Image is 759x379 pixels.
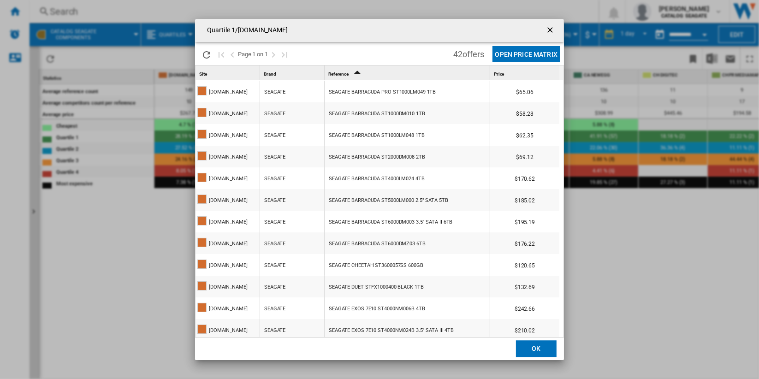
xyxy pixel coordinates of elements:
div: $58.28 [490,102,559,124]
wk-reference-title-cell: AMAZON.CO.UK [196,211,260,232]
div: SEAGATE [264,255,285,276]
span: Price [494,71,504,77]
div: https://www.amazon.co.uk/Seagate-BarraCuda-Internal-Drive-Factor/dp/B01LXO31IZ [325,189,490,210]
div: SEAGATE BARRACUDA ST2000DM008 2TB [329,147,425,168]
wk-reference-title-cell: AMAZON.CO.UK [196,189,260,210]
button: Open Price Matrix [492,46,560,62]
div: [DOMAIN_NAME] [209,190,248,211]
div: https://www.amazon.co.uk/Seagate-BarraCuda-Internal-Drive-Cache/dp/B07H2RR55Q [325,146,490,167]
ng-md-icon: getI18NText('BUTTONS.CLOSE_DIALOG') [546,25,557,36]
wk-reference-title-cell: SEAGATE [260,146,324,167]
wk-reference-title-cell: AMAZON.CO.UK [196,81,260,102]
div: https://www.amazon.co.uk/Seagate-Exos-7E10-Internal-Drive/dp/B09HC8JXCZ [325,297,490,319]
div: Sort None [197,65,260,80]
wk-reference-title-cell: SEAGATE [260,81,324,102]
div: SEAGATE [264,212,285,233]
wk-reference-title-cell: SEAGATE [260,276,324,297]
div: SEAGATE [264,190,285,211]
div: Reference Sort Ascending [326,65,490,80]
div: SEAGATE BARRACUDA ST1000DM010 1TB [329,103,425,124]
div: SEAGATE [264,125,285,146]
div: https://www.amazon.co.uk/Exos-7E10-4TB-512E-SATA/dp/B09FH8C4QS [325,319,490,340]
button: >Previous page [227,43,238,65]
div: SEAGATE BARRACUDA ST1000LM048 1TB [329,125,425,146]
wk-reference-title-cell: SEAGATE [260,167,324,189]
div: SEAGATE EXOS 7E10 ST4000NM006B 4TB [329,298,425,320]
div: $132.69 [490,276,559,297]
div: $62.35 [490,124,559,145]
span: Reference [328,71,349,77]
span: Sort Ascending [350,71,364,77]
div: SEAGATE BARRACUDA ST4000LM024 4TB [329,168,425,189]
div: $242.66 [490,297,559,319]
wk-reference-title-cell: SEAGATE [260,211,324,232]
div: [DOMAIN_NAME] [209,147,248,168]
wk-reference-title-cell: SEAGATE [260,189,324,210]
div: https://www.amazon.co.uk/Seagate-BarraCuda-Internal-Drive-Performance/dp/B078TJ17QF [325,81,490,102]
md-dialog: Products list popup [195,19,564,360]
div: SEAGATE CHEETAH ST3600057SS 600GB [329,255,423,276]
wk-reference-title-cell: SEAGATE [260,319,324,340]
wk-reference-title-cell: AMAZON.CO.UK [196,297,260,319]
div: [DOMAIN_NAME] [209,320,248,341]
wk-reference-title-cell: AMAZON.CO.UK [196,102,260,124]
div: $210.02 [490,319,559,340]
wk-reference-title-cell: SEAGATE [260,102,324,124]
div: $120.65 [490,254,559,275]
div: https://www.amazon.co.uk/Seagate-Barracuda-6TB-Serial-ATA/dp/B075WX2TKM [325,211,490,232]
wk-reference-title-cell: AMAZON.CO.UK [196,146,260,167]
div: https://www.amazon.co.uk/Seagate-BarraCuda-Internal-Drive-Factor/dp/B01LXCE9W9 [325,167,490,189]
span: Brand [264,71,276,77]
div: SEAGATE BARRACUDA ST6000DM003 3.5" SATA II 6TB [329,212,452,233]
div: SEAGATE BARRACUDA ST6000DMZ03 6TB [329,233,426,255]
wk-reference-title-cell: SEAGATE [260,232,324,254]
wk-reference-title-cell: AMAZON.CO.UK [196,254,260,275]
div: SEAGATE [264,103,285,124]
h4: Quartile 1/[DOMAIN_NAME] [202,26,288,35]
button: OK [516,340,557,357]
span: Site [199,71,207,77]
div: https://www.amazon.co.uk/Seagate-BarraCuda-Internal-Drive-Cache/dp/B07H28QRKN [325,124,490,145]
wk-reference-title-cell: SEAGATE [260,297,324,319]
button: getI18NText('BUTTONS.CLOSE_DIALOG') [542,21,560,40]
span: offers [463,49,484,59]
div: Sort None [262,65,324,80]
div: Brand Sort None [262,65,324,80]
wk-reference-title-cell: AMAZON.CO.UK [196,276,260,297]
div: SEAGATE DUET STFX1000400 BLACK 1TB [329,277,424,298]
div: [DOMAIN_NAME] [209,168,248,189]
div: https://www.amazon.co.uk/Seagate-Cloud-Syncing-Portable-External-Storage/dp/B071RVQ377 [325,276,490,297]
div: [DOMAIN_NAME] [209,82,248,103]
div: SEAGATE [264,277,285,298]
div: $65.06 [490,81,559,102]
div: SEAGATE [264,320,285,341]
div: SEAGATE [264,298,285,320]
wk-reference-title-cell: AMAZON.CO.UK [196,319,260,340]
div: SEAGATE BARRACUDA ST5000LM000 2.5" SATA 5TB [329,190,448,211]
div: [DOMAIN_NAME] [209,103,248,124]
wk-reference-title-cell: SEAGATE [260,254,324,275]
div: Price Sort None [492,65,559,80]
div: SEAGATE [264,168,285,189]
div: $69.12 [490,146,559,167]
div: Site Sort None [197,65,260,80]
div: [DOMAIN_NAME] [209,277,248,298]
div: https://www.amazon.co.uk/Seagate-BarraCuda-Internal-Drive-Cache/dp/B07H28SY39 [325,232,490,254]
div: [DOMAIN_NAME] [209,125,248,146]
div: [DOMAIN_NAME] [209,255,248,276]
div: https://www.amazon.co.uk/Seagate-ST3600057SS-Internal/dp/B00VPKPQK8 [325,254,490,275]
div: SEAGATE EXOS 7E10 ST4000NM024B 3.5" SATA III 4TB [329,320,454,341]
wk-reference-title-cell: AMAZON.CO.UK [196,167,260,189]
button: Reload [197,43,216,65]
div: SEAGATE [264,82,285,103]
wk-reference-title-cell: SEAGATE [260,124,324,145]
div: SEAGATE [264,233,285,255]
button: First page [216,43,227,65]
div: $176.22 [490,232,559,254]
span: Page 1 on 1 [238,43,268,65]
div: $170.62 [490,167,559,189]
div: SEAGATE BARRACUDA PRO ST1000LM049 1TB [329,82,436,103]
span: 42 [449,43,488,63]
div: $185.02 [490,189,559,210]
div: [DOMAIN_NAME] [209,298,248,320]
